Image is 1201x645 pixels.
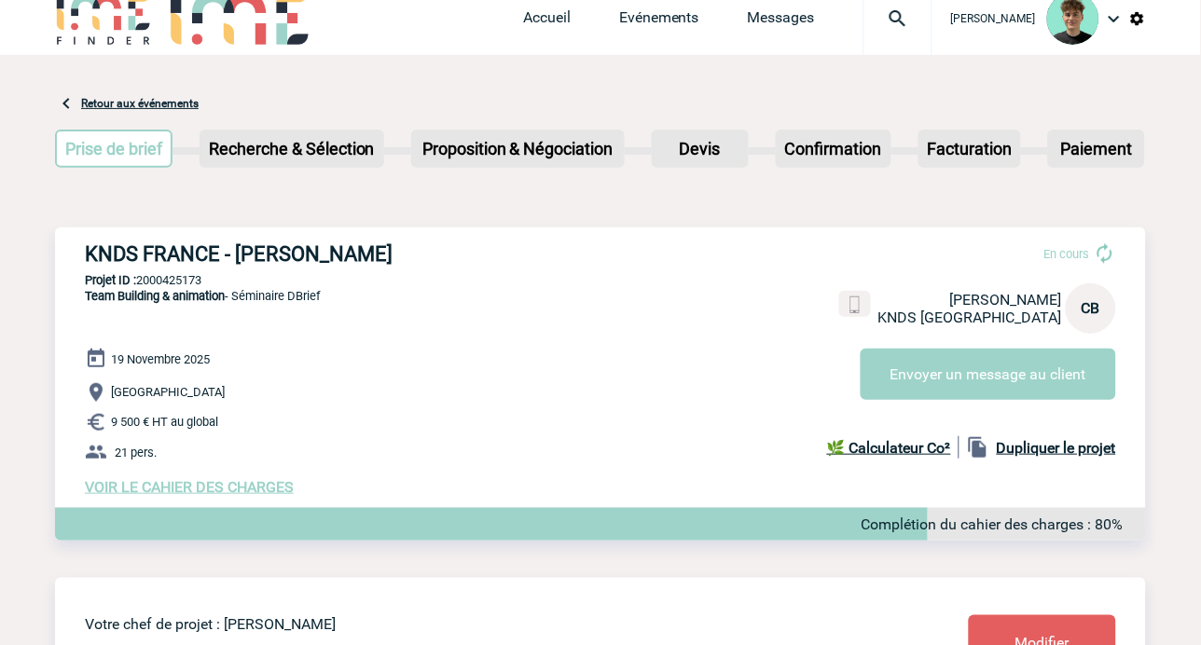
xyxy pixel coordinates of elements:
[1050,131,1143,166] p: Paiement
[111,416,218,430] span: 9 500 € HT au global
[85,273,136,287] b: Projet ID :
[85,242,644,266] h3: KNDS FRANCE - [PERSON_NAME]
[201,131,382,166] p: Recherche & Sélection
[861,349,1116,400] button: Envoyer un message au client
[920,131,1020,166] p: Facturation
[847,296,863,313] img: portable.png
[85,289,321,303] span: - Séminaire DBrief
[81,97,199,110] a: Retour aux événements
[115,446,157,460] span: 21 pers.
[827,436,959,459] a: 🌿 Calculateur Co²
[997,439,1116,457] b: Dupliquer le projet
[951,12,1036,25] span: [PERSON_NAME]
[413,131,623,166] p: Proposition & Négociation
[1082,299,1100,317] span: CB
[827,439,951,457] b: 🌿 Calculateur Co²
[85,478,294,496] a: VOIR LE CAHIER DES CHARGES
[778,131,890,166] p: Confirmation
[1044,248,1090,262] span: En cours
[878,309,1062,326] span: KNDS [GEOGRAPHIC_DATA]
[85,615,859,633] p: Votre chef de projet : [PERSON_NAME]
[748,8,815,34] a: Messages
[654,131,747,166] p: Devis
[523,8,571,34] a: Accueil
[85,289,225,303] span: Team Building & animation
[55,273,1146,287] p: 2000425173
[950,291,1062,309] span: [PERSON_NAME]
[111,386,225,400] span: [GEOGRAPHIC_DATA]
[967,436,989,459] img: file_copy-black-24dp.png
[619,8,699,34] a: Evénements
[111,353,210,367] span: 19 Novembre 2025
[57,131,171,166] p: Prise de brief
